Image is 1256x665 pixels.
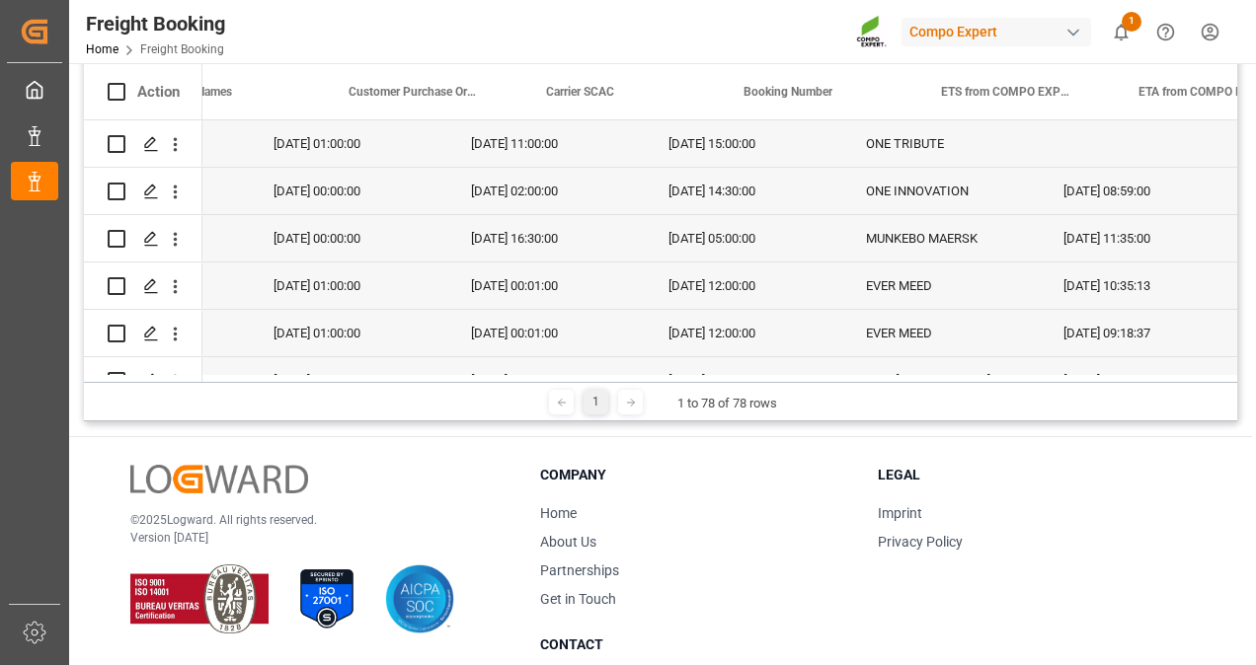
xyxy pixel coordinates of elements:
a: Privacy Policy [878,534,963,550]
span: 1 [1122,12,1141,32]
button: Compo Expert [902,13,1099,50]
div: Press SPACE to select this row. [84,262,202,310]
a: Partnerships [540,562,619,578]
div: [DATE] 01:00:00 [250,120,447,167]
button: Help Center [1143,10,1188,54]
h3: Company [540,465,853,485]
div: Freight Booking [86,9,225,38]
img: Logward Logo [130,465,308,493]
span: Booking Number [744,85,832,99]
div: Press SPACE to select this row. [84,120,202,168]
div: [DATE] 14:30:00 [645,168,842,214]
a: Imprint [878,505,922,521]
img: Screenshot%202023-09-29%20at%2010.02.21.png_1712312052.png [856,15,888,49]
div: 1 to 78 of 78 rows [677,394,777,413]
div: [DATE] 16:30:00 [447,215,645,261]
div: 1 [584,390,608,414]
a: Get in Touch [540,591,616,607]
a: About Us [540,534,596,550]
a: Home [86,42,118,56]
div: [DATE] 01:00:00 [250,262,447,309]
div: MUNKEBO MAERSK [842,215,1040,261]
div: [DATE] 18:00:00 [645,357,842,404]
div: [DATE] 09:18:37 [1040,310,1237,356]
div: EVER MEED [842,310,1040,356]
a: Home [540,505,577,521]
div: [DATE] 00:00:00 [250,168,447,214]
div: [DATE] 11:35:00 [1040,215,1237,261]
div: [DATE] 15:00:00 [645,120,842,167]
div: [DATE] 10:35:13 [1040,262,1237,309]
span: Carrier SCAC [546,85,614,99]
div: Press SPACE to select this row. [84,310,202,357]
div: Action [137,83,180,101]
div: [DATE] 00:01:00 [447,262,645,309]
div: [DATE] 12:00:00 [645,262,842,309]
p: Version [DATE] [130,529,491,547]
div: [DATE] 12:00:00 [645,310,842,356]
button: show 1 new notifications [1099,10,1143,54]
div: [DATE] 00:01:00 [447,310,645,356]
div: Press SPACE to select this row. [84,168,202,215]
div: [DATE] 11:00:00 [447,120,645,167]
div: Press SPACE to select this row. [84,215,202,262]
div: Compo Expert [902,18,1091,46]
div: [DATE] 00:00:00 [250,215,447,261]
div: [DATE] 02:00:00 [447,168,645,214]
img: AICPA SOC [385,564,454,633]
div: [DATE] 08:59:00 [1040,168,1237,214]
div: ONE INNOVATION [842,168,1040,214]
div: [DATE] 08:54:00 [1040,357,1237,404]
div: ONE TRIBUTE [842,120,1040,167]
img: ISO 27001 Certification [292,564,361,633]
div: [DATE] 05:00:00 [645,215,842,261]
div: [DATE] 00:00:00 [250,357,447,404]
span: ETS from COMPO EXPERT [941,85,1073,99]
div: Press SPACE to select this row. [84,357,202,405]
h3: Contact [540,634,853,655]
h3: Legal [878,465,1191,485]
div: EVER MEED [842,262,1040,309]
span: Customer Purchase Order Numbers [349,85,481,99]
img: ISO 9001 & ISO 14001 Certification [130,564,269,633]
p: © 2025 Logward. All rights reserved. [130,511,491,529]
div: [DATE] 14:00:00 [447,357,645,404]
div: MSC [PERSON_NAME] [842,357,1040,404]
div: [DATE] 01:00:00 [250,310,447,356]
